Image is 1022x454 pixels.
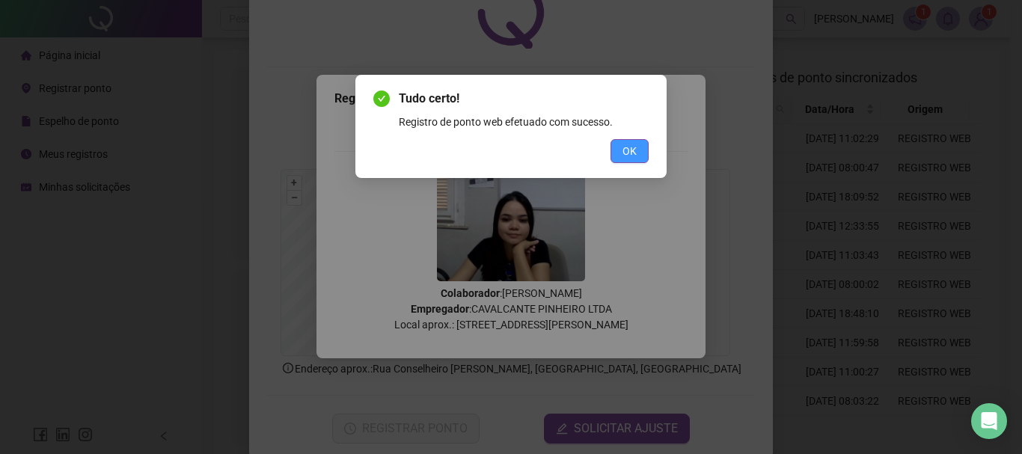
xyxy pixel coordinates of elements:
[622,143,637,159] span: OK
[399,114,649,130] div: Registro de ponto web efetuado com sucesso.
[611,139,649,163] button: OK
[399,90,649,108] span: Tudo certo!
[373,91,390,107] span: check-circle
[971,403,1007,439] div: Open Intercom Messenger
